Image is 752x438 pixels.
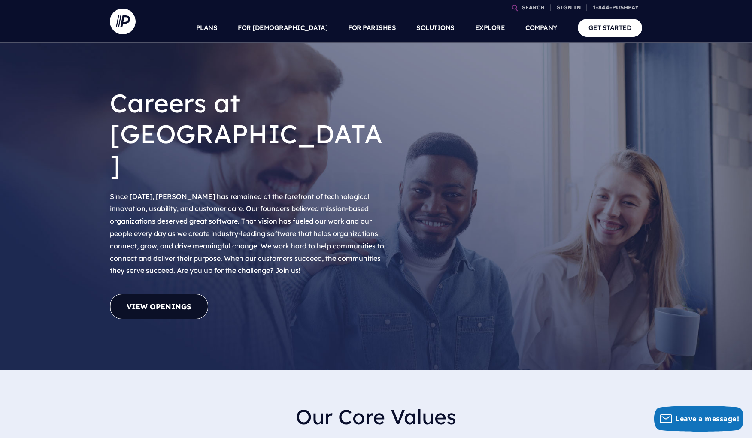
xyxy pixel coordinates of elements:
[475,13,505,43] a: EXPLORE
[416,13,455,43] a: SOLUTIONS
[238,13,327,43] a: FOR [DEMOGRAPHIC_DATA]
[110,192,384,275] span: Since [DATE], [PERSON_NAME] has remained at the forefront of technological innovation, usability,...
[676,414,739,423] span: Leave a message!
[110,81,389,187] h1: Careers at [GEOGRAPHIC_DATA]
[110,294,208,319] a: View Openings
[578,19,643,36] a: GET STARTED
[525,13,557,43] a: COMPANY
[196,13,218,43] a: PLANS
[654,406,743,432] button: Leave a message!
[348,13,396,43] a: FOR PARISHES
[117,398,635,436] h2: Our Core Values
